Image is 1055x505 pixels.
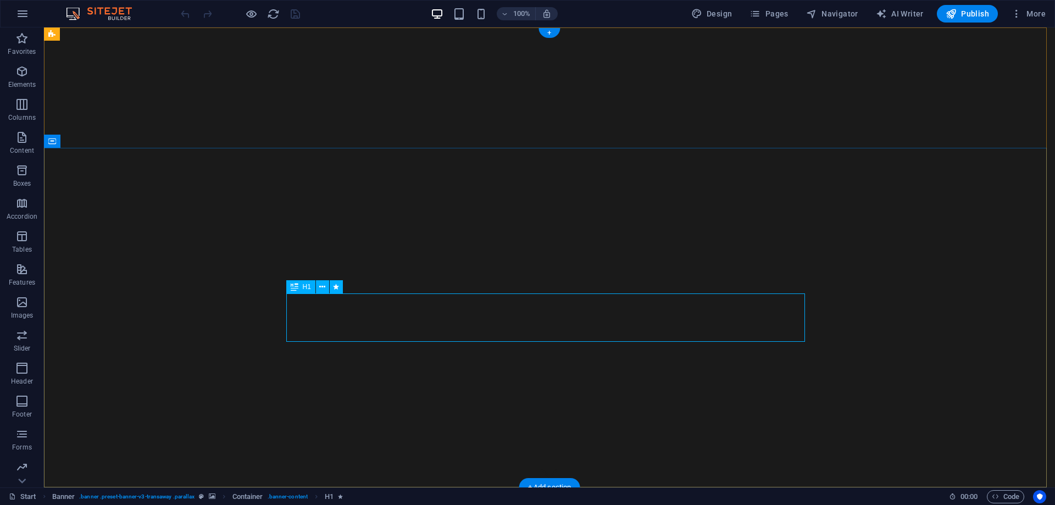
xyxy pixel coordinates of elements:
span: H1 [303,284,311,290]
h6: 100% [513,7,531,20]
p: Header [11,377,33,386]
span: 00 00 [960,490,978,503]
button: AI Writer [871,5,928,23]
span: Design [691,8,732,19]
button: Usercentrics [1033,490,1046,503]
p: Favorites [8,47,36,56]
p: Elements [8,80,36,89]
span: . banner-content [268,490,308,503]
span: : [968,492,970,501]
button: reload [266,7,280,20]
span: Publish [946,8,989,19]
i: Reload page [267,8,280,20]
span: Pages [749,8,788,19]
i: This element is a customizable preset [199,493,204,500]
span: Code [992,490,1019,503]
span: More [1011,8,1046,19]
i: On resize automatically adjust zoom level to fit chosen device. [542,9,552,19]
p: Accordion [7,212,37,221]
p: Slider [14,344,31,353]
span: . banner .preset-banner-v3-transaway .parallax [79,490,195,503]
a: Click to cancel selection. Double-click to open Pages [9,490,36,503]
p: Boxes [13,179,31,188]
nav: breadcrumb [52,490,343,503]
p: Footer [12,410,32,419]
button: 100% [497,7,536,20]
span: AI Writer [876,8,924,19]
button: Pages [745,5,792,23]
button: Design [687,5,737,23]
button: More [1007,5,1050,23]
img: Editor Logo [63,7,146,20]
p: Tables [12,245,32,254]
button: Navigator [802,5,863,23]
div: + [538,28,560,38]
span: Click to select. Double-click to edit [232,490,263,503]
span: Navigator [806,8,858,19]
p: Content [10,146,34,155]
button: Publish [937,5,998,23]
p: Forms [12,443,32,452]
button: Code [987,490,1024,503]
i: This element contains a background [209,493,215,500]
i: Element contains an animation [338,493,343,500]
p: Images [11,311,34,320]
button: Click here to leave preview mode and continue editing [245,7,258,20]
p: Columns [8,113,36,122]
span: Click to select. Double-click to edit [325,490,334,503]
div: Design (Ctrl+Alt+Y) [687,5,737,23]
span: Click to select. Double-click to edit [52,490,75,503]
div: + Add section [519,478,580,497]
p: Features [9,278,35,287]
h6: Session time [949,490,978,503]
